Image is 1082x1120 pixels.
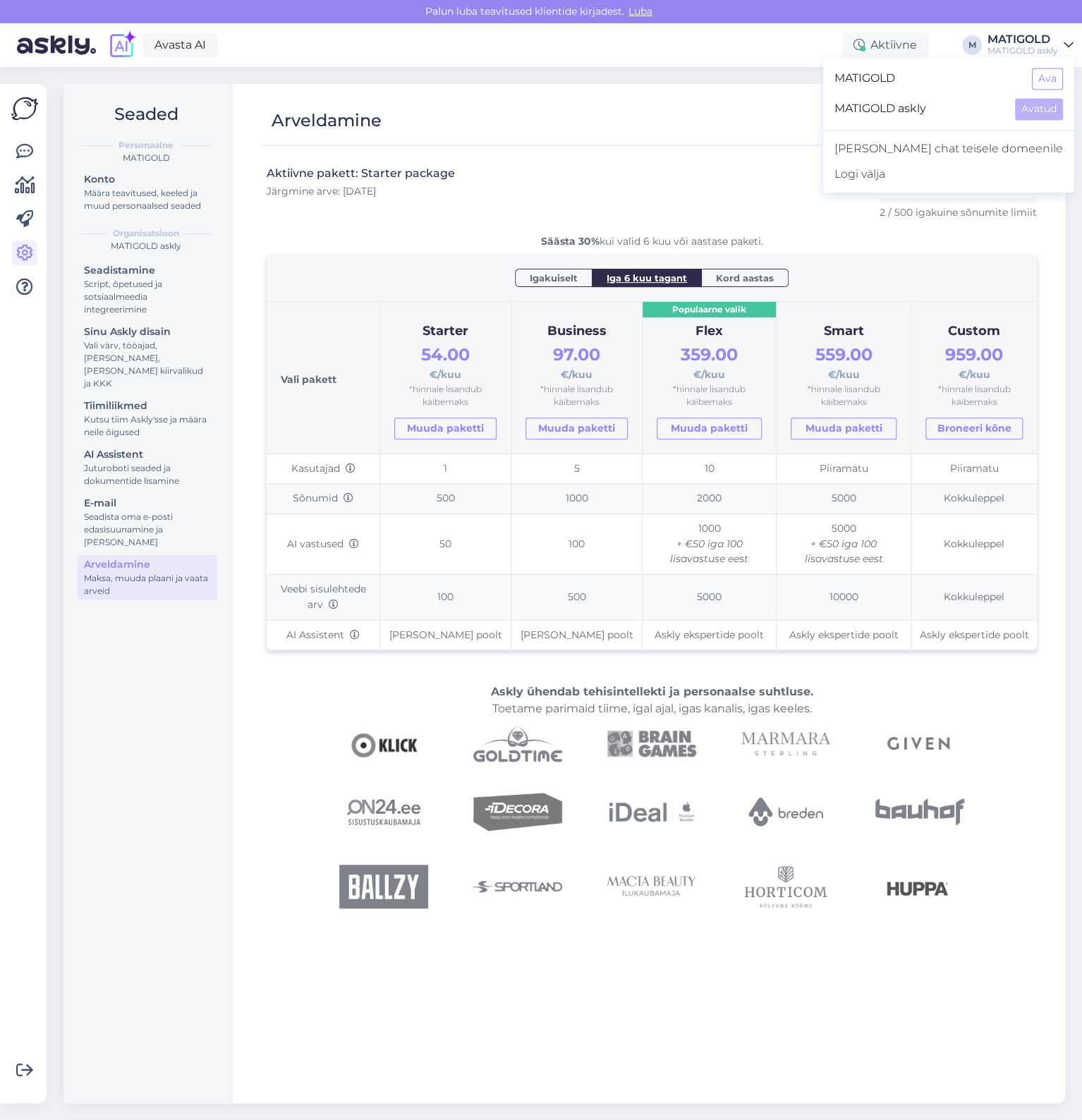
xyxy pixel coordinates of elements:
div: MATIGOLD askly [75,240,217,252]
div: Juturoboti seaded ja dokumentide lisamine [84,462,211,487]
h2: Seaded [75,101,217,128]
i: + €50 iga 100 lisavastuse eest [804,537,882,566]
div: *hinnale lisandub käibemaks [394,383,497,409]
div: Toetame parimaid tiime, igal ajal, igas kanalis, igas keeles. [267,683,1037,717]
div: M [962,35,982,55]
p: 2 / 500 igakuine sõnumite limiit [880,205,1037,219]
div: *hinnale lisandub käibemaks [791,383,896,409]
span: Iga 6 kuu tagant [607,271,687,285]
img: Goldtime [473,726,562,762]
span: Igakuiselt [530,271,578,285]
td: Kasutajad [267,454,380,484]
div: Arveldamine [84,557,211,572]
div: Sinu Askly disain [84,324,211,339]
div: Seadista oma e-posti edasisuunamine ja [PERSON_NAME] [84,511,211,549]
td: Veebi sisulehtede arv [267,575,380,620]
div: Kutsu tiim Askly'sse ja määra neile õigused [84,413,211,439]
span: 54.00 [421,344,470,365]
td: [PERSON_NAME] poolt [380,620,511,650]
td: 1 [380,454,511,484]
span: MATIGOLD [834,68,1021,90]
a: TiimiliikmedKutsu tiim Askly'sse ja määra neile õigused [78,396,217,441]
td: 1000 [511,484,643,514]
div: Vali värv, tööajad, [PERSON_NAME], [PERSON_NAME] kiirvalikud ja KKK [84,339,211,390]
img: Askly Logo [11,95,38,122]
td: 10000 [777,575,911,620]
div: kui valid 6 kuu või aastase paketi. [267,234,1037,249]
div: Seadistamine [84,263,211,278]
td: Askly ekspertide poolt [642,620,776,650]
td: 500 [511,575,643,620]
div: Aktiivne [842,32,928,58]
td: Kokkuleppel [911,575,1037,620]
td: 50 [380,514,511,575]
b: Askly ühendab tehisintellekti ja personaalse suhtluse. [491,685,813,698]
img: Sportland [473,862,562,911]
div: *hinnale lisandub käibemaks [925,383,1023,409]
td: Piiramatu [911,454,1037,484]
td: 2000 [642,484,776,514]
span: Kord aastas [716,271,774,285]
img: Decora [473,767,562,856]
div: Flex [657,322,762,341]
div: Custom [925,322,1023,341]
img: Given [875,726,964,762]
div: Vali pakett [281,316,365,439]
td: 100 [511,514,643,575]
td: 10 [642,454,776,484]
td: 5 [511,454,643,484]
img: Huppa [875,862,964,911]
td: Askly ekspertide poolt [777,620,911,650]
td: Kokkuleppel [911,484,1037,514]
a: E-mailSeadista oma e-posti edasisuunamine ja [PERSON_NAME] [78,494,217,551]
img: Mactabeauty [607,862,696,911]
div: Populaarne valik [643,302,776,318]
td: [PERSON_NAME] poolt [511,620,643,650]
img: Horticom [741,862,830,911]
div: Määra teavitused, keeled ja muud personaalsed seaded [84,187,211,212]
td: 100 [380,575,511,620]
div: Starter [394,322,497,341]
img: Breden [741,767,830,856]
img: Marmarasterling [741,726,830,762]
div: *hinnale lisandub käibemaks [657,383,762,409]
div: MATIGOLD [987,34,1058,45]
div: Arveldamine [272,107,382,134]
div: AI Assistent [84,447,211,462]
div: €/kuu [525,341,628,383]
div: *hinnale lisandub käibemaks [525,383,628,409]
td: 5000 [777,484,911,514]
div: €/kuu [925,341,1023,383]
div: Smart [791,322,896,341]
b: Organisatsioon [113,227,179,240]
a: SeadistamineScript, õpetused ja sotsiaalmeedia integreerimine [78,261,217,318]
div: Maksa, muuda plaani ja vaata arveid [84,572,211,597]
img: On24 [339,767,428,856]
img: Ballzy [339,862,428,911]
div: Tiimiliikmed [84,398,211,413]
td: 5000 [777,514,911,575]
div: Logi välja [823,162,1074,187]
div: E-mail [84,496,211,511]
td: Sõnumid [267,484,380,514]
div: €/kuu [394,341,497,383]
td: 5000 [642,575,776,620]
span: 359.00 [681,344,738,365]
a: Sinu Askly disainVali värv, tööajad, [PERSON_NAME], [PERSON_NAME] kiirvalikud ja KKK [78,322,217,392]
span: 559.00 [815,344,872,365]
a: AI AssistentJuturoboti seaded ja dokumentide lisamine [78,445,217,489]
td: Kokkuleppel [911,514,1037,575]
a: Muuda paketti [791,418,896,439]
a: ArveldamineMaksa, muuda plaani ja vaata arveid [78,555,217,599]
span: Luba [624,5,657,18]
img: bauhof [875,767,964,856]
i: + €50 iga 100 lisavastuse eest [670,537,748,566]
button: Avatud [1015,98,1063,120]
b: Säästa 30% [541,235,600,248]
b: Personaalne [118,139,174,152]
div: €/kuu [791,341,896,383]
img: Klick [339,726,428,762]
span: 959.00 [945,344,1003,365]
td: 500 [380,484,511,514]
span: Järgmine arve: [DATE] [267,185,376,197]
